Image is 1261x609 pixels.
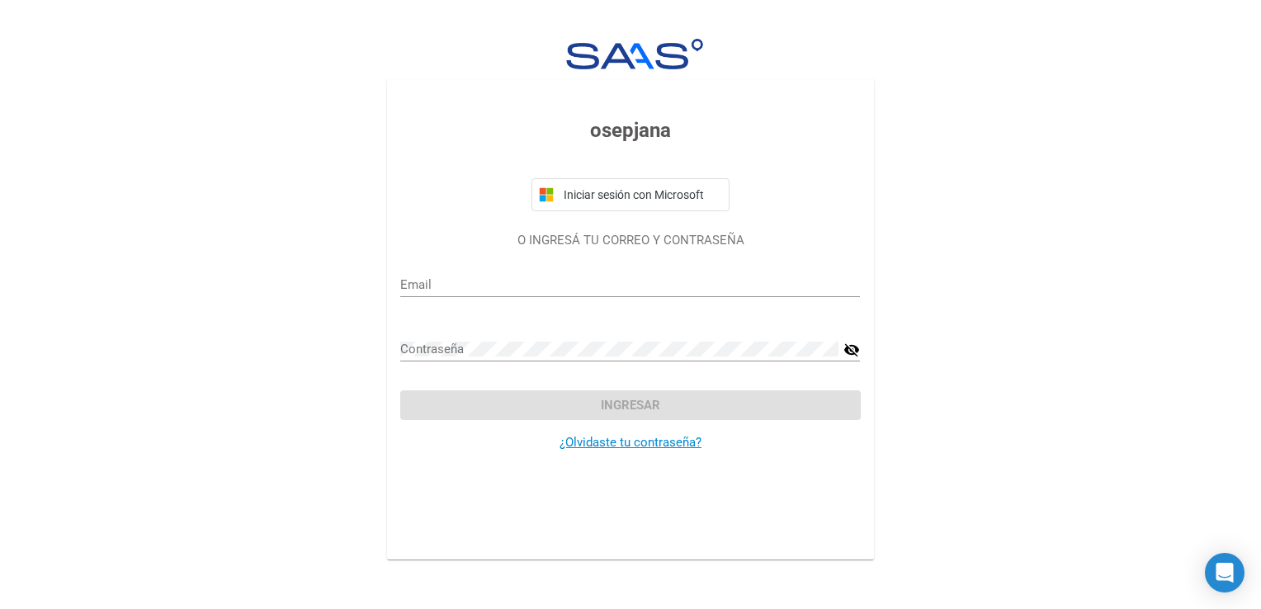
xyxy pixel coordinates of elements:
[1205,553,1244,592] div: Open Intercom Messenger
[531,178,730,211] button: Iniciar sesión con Microsoft
[400,390,860,420] button: Ingresar
[400,231,860,250] p: O INGRESÁ TU CORREO Y CONTRASEÑA
[560,188,722,201] span: Iniciar sesión con Microsoft
[400,116,860,145] h3: osepjana
[560,435,701,450] a: ¿Olvidaste tu contraseña?
[843,340,860,360] mat-icon: visibility_off
[601,398,660,413] span: Ingresar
